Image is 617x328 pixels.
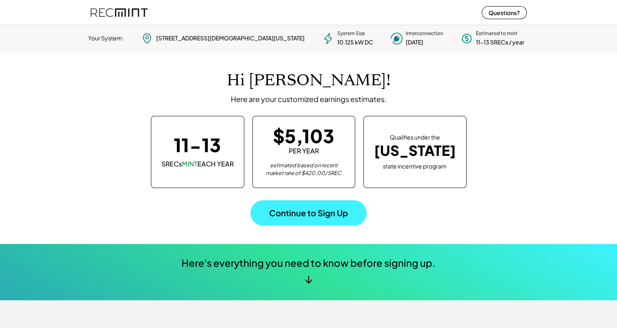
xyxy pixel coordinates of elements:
button: Questions? [482,6,527,19]
div: System Size [337,30,365,37]
div: SRECs EACH YEAR [161,160,234,168]
div: 11-13 [174,135,221,154]
div: state incentive program [383,161,447,171]
div: Here are your customized earnings estimates. [231,94,387,104]
div: 10.125 kW DC [337,38,373,47]
h1: Hi [PERSON_NAME]! [227,71,391,90]
img: recmint-logotype%403x%20%281%29.jpeg [91,2,148,23]
div: [US_STATE] [374,142,456,159]
div: [DATE] [406,38,423,47]
div: Here's everything you need to know before signing up. [181,256,436,270]
font: MINT [182,160,197,168]
div: Estimated to mint [476,30,517,37]
div: Interconnection [406,30,443,37]
div: Qualifies under the [390,133,440,142]
div: [STREET_ADDRESS][DEMOGRAPHIC_DATA][US_STATE] [156,34,305,42]
div: PER YEAR [289,146,319,155]
div: Your System: [88,34,124,42]
div: ↓ [305,273,312,285]
div: $5,103 [273,126,334,145]
button: Continue to Sign Up [250,200,367,226]
div: estimated based on recent market rate of $420.00/SREC [263,162,345,177]
div: 11-13 SRECs / year [476,38,524,47]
